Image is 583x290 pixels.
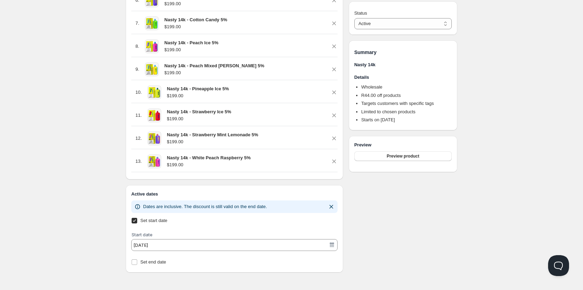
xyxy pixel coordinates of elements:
[140,259,166,265] span: Set end date
[147,85,161,99] img: Nasty 14k - Pineapple Ice 5%
[326,202,336,212] button: Dismiss notification
[164,17,227,22] strong: Nasty 14k - Cotton Candy 5%
[354,10,367,16] span: Status
[361,84,383,90] span: Wholesale
[167,161,251,168] p: $ 199.00
[164,23,227,30] p: $ 199.00
[164,40,219,45] strong: Nasty 14k - Peach Ice 5%
[135,135,142,142] p: 12 .
[167,132,258,137] strong: Nasty 14k - Strawberry Mint Lemonade 5%
[354,49,452,56] h1: Summary
[548,255,569,276] iframe: Help Scout Beacon - Open
[135,43,139,50] p: 8 .
[147,108,161,122] img: Nasty 14k - Strawberry Ice 5%
[135,89,142,96] p: 10 .
[164,63,264,68] strong: Nasty 14k - Peach Mixed [PERSON_NAME] 5%
[135,112,142,119] p: 11 .
[361,117,395,122] span: Starts on [DATE]
[361,109,415,114] span: Limited to chosen products
[135,66,139,73] p: 9 .
[167,115,231,122] p: $ 199.00
[167,109,231,114] strong: Nasty 14k - Strawberry Ice 5%
[361,93,401,98] span: R 44.00 off products
[354,151,452,161] button: Preview product
[143,204,267,209] span: Dates are inclusive. The discount is still valid on the end date.
[164,46,219,53] p: $ 199.00
[354,61,452,68] h3: Nasty 14k
[140,218,167,223] span: Set start date
[132,232,153,237] label: Start date
[147,154,161,168] img: Nasty 14k - White Peach Raspberry 5%
[164,69,264,76] p: $ 199.00
[164,0,250,7] p: $ 199.00
[147,131,161,145] img: Nasty 14k - Strawberry Mint Lemonade 5%
[354,74,452,81] h3: Details
[145,62,159,76] img: Nasty 14k - Peach Mixed berry 5%
[167,86,229,91] strong: Nasty 14k - Pineapple Ice 5%
[387,153,419,159] span: Preview product
[167,155,251,160] strong: Nasty 14k - White Peach Raspberry 5%
[135,158,142,165] p: 13 .
[131,191,338,198] h3: Active dates
[361,101,434,106] span: Targets customers with specific tags
[167,138,258,145] p: $ 199.00
[145,39,159,53] img: Nasty 14k - Peach Ice 5%
[145,16,159,30] img: Nasty 14k - Cotton Candy 5%
[354,142,452,148] h3: Preview
[167,92,229,99] p: $ 199.00
[135,20,139,27] p: 7 .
